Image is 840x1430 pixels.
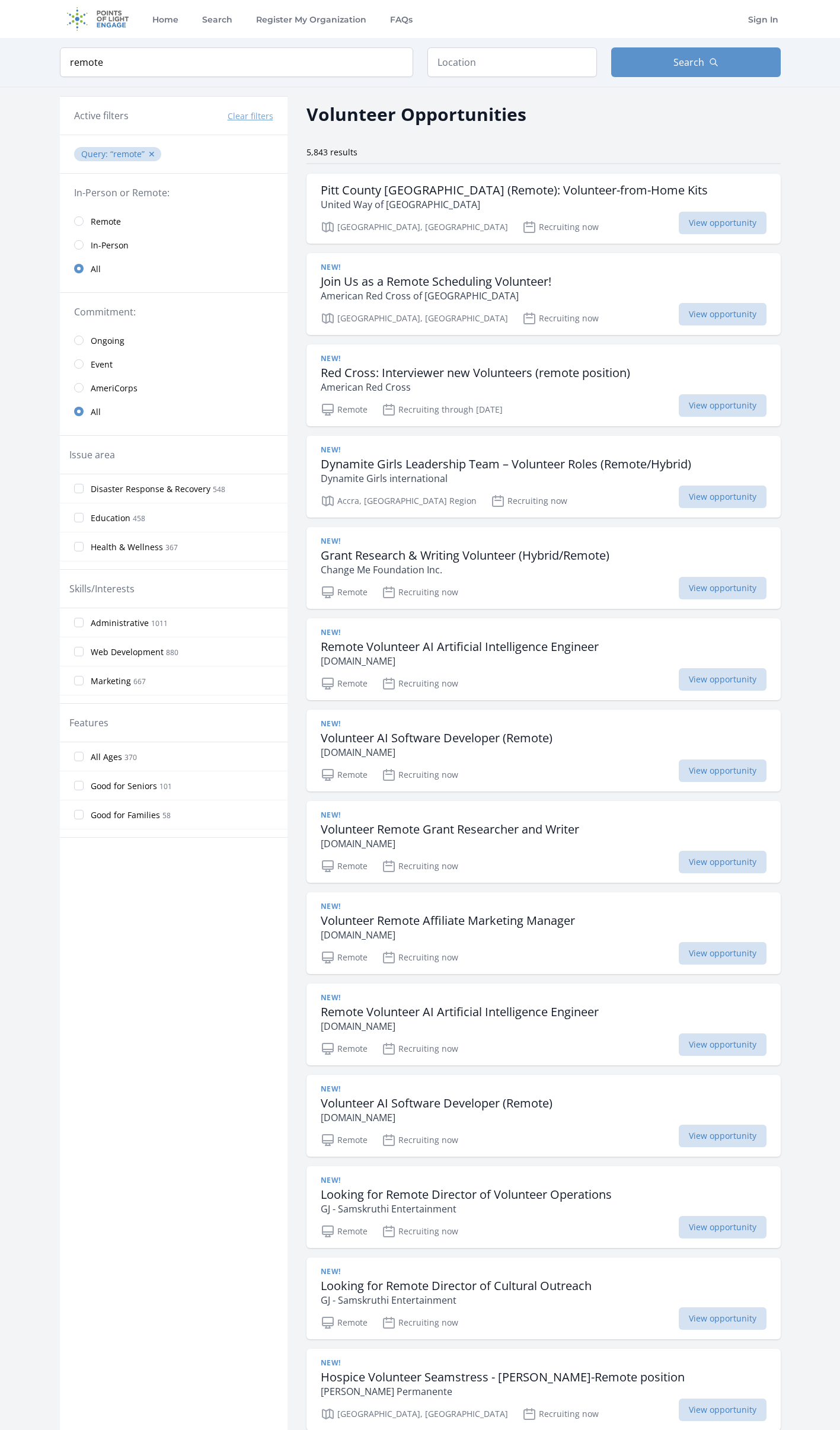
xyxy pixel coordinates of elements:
a: New! Grant Research & Writing Volunteer (Hybrid/Remote) Change Me Foundation Inc. Remote Recruiti... [306,527,781,609]
p: Remote [321,950,368,965]
span: All [91,263,101,275]
p: Recruiting now [382,1133,458,1147]
p: Recruiting now [382,859,458,873]
input: Disaster Response & Recovery 548 [74,484,84,493]
p: Recruiting now [522,220,599,234]
a: In-Person [60,233,288,257]
p: Recruiting now [382,768,458,782]
legend: Features [69,716,108,730]
a: New! Volunteer Remote Affiliate Marketing Manager [DOMAIN_NAME] Remote Recruiting now View opport... [306,892,781,974]
span: Ongoing [91,335,124,347]
span: New! [321,628,341,637]
p: Remote [321,1224,368,1239]
input: Good for Seniors 101 [74,781,84,790]
span: View opportunity [679,759,766,782]
p: American Red Cross [321,380,630,394]
span: New! [321,719,341,729]
q: remote [110,148,145,159]
span: New! [321,537,341,546]
a: New! Looking for Remote Director of Cultural Outreach GJ - Samskruthi Entertainment Remote Recrui... [306,1257,781,1339]
p: Recruiting now [382,1224,458,1239]
span: New! [321,1358,341,1368]
p: [DOMAIN_NAME] [321,745,552,759]
h3: Looking for Remote Director of Cultural Outreach [321,1279,592,1293]
a: New! Remote Volunteer AI Artificial Intelligence Engineer [DOMAIN_NAME] Remote Recruiting now Vie... [306,618,781,700]
input: Education 458 [74,513,84,522]
p: [DOMAIN_NAME] [321,654,599,668]
a: Remote [60,209,288,233]
a: New! Looking for Remote Director of Volunteer Operations GJ - Samskruthi Entertainment Remote Rec... [306,1166,781,1248]
p: Recruiting now [522,311,599,325]
p: Remote [321,1133,368,1147]
span: New! [321,445,341,455]
p: Remote [321,1042,368,1056]
p: [GEOGRAPHIC_DATA], [GEOGRAPHIC_DATA] [321,1407,508,1421]
legend: Skills/Interests [69,582,135,596]
a: Pitt County [GEOGRAPHIC_DATA] (Remote): Volunteer-from-Home Kits United Way of [GEOGRAPHIC_DATA] ... [306,174,781,244]
span: View opportunity [679,1125,766,1147]
span: All Ages [91,751,122,763]
span: 101 [159,781,172,791]
p: Recruiting now [382,1042,458,1056]
p: Dynamite Girls international [321,471,691,486]
a: New! Volunteer AI Software Developer (Remote) [DOMAIN_NAME] Remote Recruiting now View opportunity [306,1075,781,1157]
p: [DOMAIN_NAME] [321,1110,552,1125]
legend: In-Person or Remote: [74,186,273,200]
h3: Looking for Remote Director of Volunteer Operations [321,1188,612,1202]
button: ✕ [148,148,155,160]
span: View opportunity [679,394,766,417]
span: AmeriCorps [91,382,138,394]
a: All [60,257,288,280]
p: Recruiting now [382,1316,458,1330]
span: Health & Wellness [91,541,163,553]
button: Search [611,47,781,77]
span: View opportunity [679,1399,766,1421]
span: New! [321,993,341,1003]
p: [PERSON_NAME] Permanente [321,1384,685,1399]
p: Remote [321,403,368,417]
input: All Ages 370 [74,752,84,761]
span: New! [321,1084,341,1094]
a: New! Red Cross: Interviewer new Volunteers (remote position) American Red Cross Remote Recruiting... [306,344,781,426]
span: Marketing [91,675,131,687]
input: Location [427,47,597,77]
span: In-Person [91,240,129,251]
a: Event [60,352,288,376]
p: Change Me Foundation Inc. [321,563,609,577]
span: Remote [91,216,121,228]
span: Query : [81,148,110,159]
p: Recruiting now [522,1407,599,1421]
span: View opportunity [679,577,766,599]
p: [DOMAIN_NAME] [321,928,575,942]
h3: Hospice Volunteer Seamstress - [PERSON_NAME]-Remote position [321,1370,685,1384]
p: Recruiting through [DATE] [382,403,503,417]
h3: Active filters [74,108,129,123]
span: 548 [213,484,225,494]
a: Ongoing [60,328,288,352]
span: Search [673,55,704,69]
legend: Issue area [69,448,115,462]
span: New! [321,354,341,363]
a: All [60,400,288,423]
input: Keyword [60,47,413,77]
a: AmeriCorps [60,376,288,400]
span: All [91,406,101,418]
span: View opportunity [679,942,766,965]
span: Good for Seniors [91,780,157,792]
legend: Commitment: [74,305,273,319]
span: 458 [133,513,145,524]
p: GJ - Samskruthi Entertainment [321,1293,592,1307]
p: Remote [321,1316,368,1330]
span: New! [321,1267,341,1276]
button: Clear filters [228,110,273,122]
p: Remote [321,585,368,599]
span: Administrative [91,617,149,629]
h3: Red Cross: Interviewer new Volunteers (remote position) [321,366,630,380]
p: Recruiting now [382,676,458,691]
span: View opportunity [679,851,766,873]
h3: Remote Volunteer AI Artificial Intelligence Engineer [321,640,599,654]
a: New! Remote Volunteer AI Artificial Intelligence Engineer [DOMAIN_NAME] Remote Recruiting now Vie... [306,984,781,1065]
span: 667 [133,676,146,687]
span: Event [91,359,113,371]
span: View opportunity [679,212,766,234]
